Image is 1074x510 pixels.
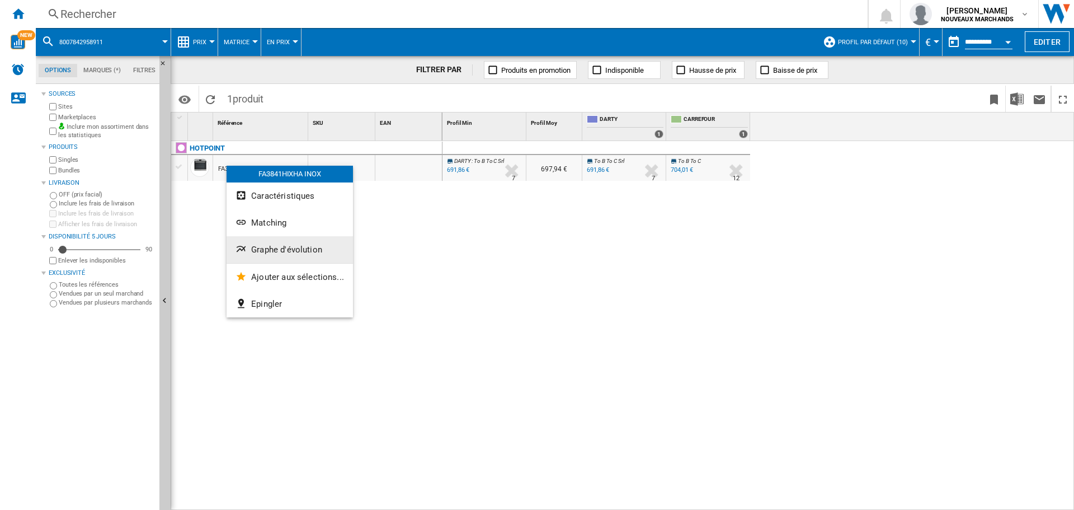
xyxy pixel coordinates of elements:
button: Matching [227,209,353,236]
span: Graphe d'évolution [251,245,322,255]
button: Graphe d'évolution [227,236,353,263]
button: Caractéristiques [227,183,353,209]
button: Epingler... [227,291,353,317]
span: Ajouter aux sélections... [251,272,344,282]
button: Ajouter aux sélections... [227,264,353,291]
span: Matching [251,218,286,228]
span: Caractéristiques [251,191,314,201]
span: Epingler [251,299,282,309]
div: FA3841HIXHA INOX [227,166,353,183]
